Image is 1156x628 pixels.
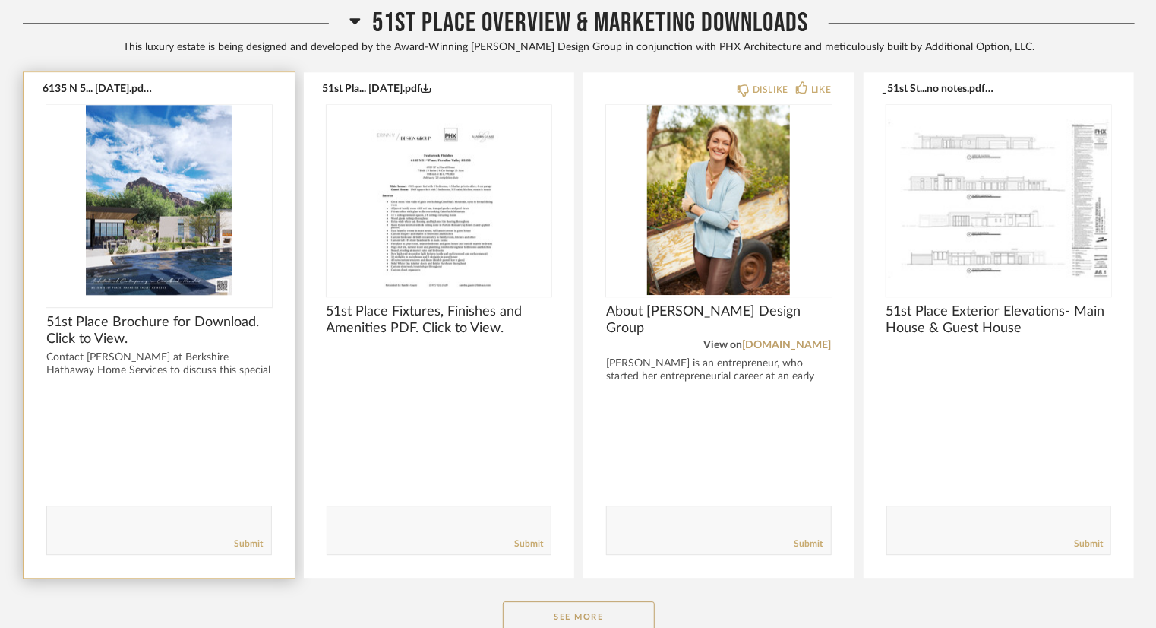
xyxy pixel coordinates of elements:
[327,105,552,295] img: undefined
[704,340,743,350] span: View on
[23,40,1135,56] div: This luxury estate is being designed and developed by the Award-Winning [PERSON_NAME] Design Grou...
[753,82,788,97] div: DISLIKE
[46,351,272,390] div: Contact [PERSON_NAME] at Berkshire Hathaway Home Services to discuss this special property ...
[46,314,272,347] span: 51st Place Brochure for Download. Click to View.
[886,303,1112,337] span: 51st Place Exterior Elevations- Main House & Guest House
[606,357,832,396] div: [PERSON_NAME] is an entrepreneur, who started her entrepreneurial career at an early age. Gra...
[1074,538,1103,550] a: Submit
[323,82,432,94] button: 51st Pla... [DATE].pdf
[811,82,831,97] div: LIKE
[514,538,543,550] a: Submit
[46,105,272,295] img: undefined
[886,105,1112,295] img: undefined
[46,105,272,295] div: 0
[43,82,155,94] button: 6135 N 5... [DATE].pdf
[606,303,832,337] span: About [PERSON_NAME] Design Group
[327,303,552,337] span: 51st Place Fixtures, Finishes and Amenities PDF. Click to View.
[235,538,264,550] a: Submit
[883,82,995,94] button: _51st St...no notes.pdf
[743,340,832,350] a: [DOMAIN_NAME]
[794,538,823,550] a: Submit
[372,7,808,40] span: 51st Place Overview & Marketing Downloads
[606,105,832,295] img: undefined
